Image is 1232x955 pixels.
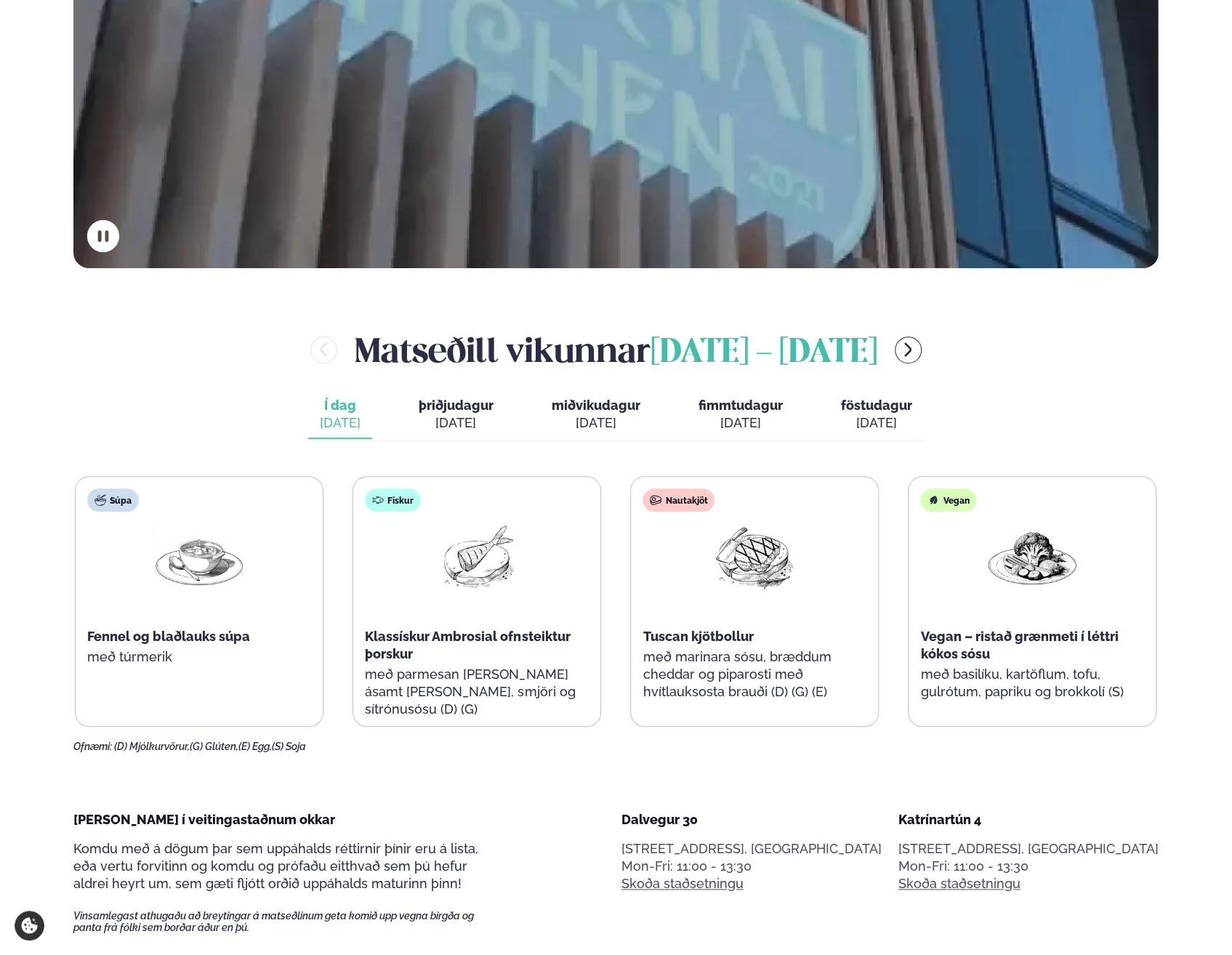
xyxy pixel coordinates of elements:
[920,488,976,512] div: Vegan
[94,494,106,506] img: soup.svg
[621,875,744,892] a: Skoða staðsetningu
[621,858,882,875] div: Mon-Fri: 11:00 - 13:30
[73,741,112,752] span: Ofnæmi:
[986,523,1079,591] img: Vegan.png
[15,911,44,940] a: Cookie settings
[540,391,652,439] button: miðvikudagur [DATE]
[153,523,246,591] img: Soup.png
[841,414,912,432] div: [DATE]
[87,648,311,666] p: með túrmerik
[829,391,924,439] button: föstudagur [DATE]
[365,666,589,718] p: með parmesan [PERSON_NAME] ásamt [PERSON_NAME], smjöri og sítrónusósu (D) (G)
[355,326,877,374] h2: Matseðill vikunnar
[372,494,384,506] img: fish.svg
[73,910,499,933] span: Vinsamlegast athugaðu að breytingar á matseðlinum geta komið upp vegna birgða og panta frá fólki ...
[898,875,1020,892] a: Skoða staðsetningu
[698,398,783,413] span: fimmtudagur
[552,398,640,413] span: miðvikudagur
[73,841,478,891] span: Komdu með á dögum þar sem uppáhalds réttirnir þínir eru á lista, eða vertu forvitinn og komdu og ...
[419,414,494,432] div: [DATE]
[310,337,337,363] button: menu-btn-left
[898,811,1159,829] div: Katrínartún 4
[320,414,361,432] div: [DATE]
[898,858,1159,875] div: Mon-Fri: 11:00 - 13:30
[365,629,570,661] span: Klassískur Ambrosial ofnsteiktur þorskur
[407,391,505,439] button: þriðjudagur [DATE]
[272,741,306,752] span: (S) Soja
[895,337,922,363] button: menu-btn-right
[430,523,523,591] img: Fish.png
[898,840,1159,858] p: [STREET_ADDRESS], [GEOGRAPHIC_DATA]
[73,812,335,827] span: [PERSON_NAME] í veitingastaðnum okkar
[87,629,250,644] span: Fennel og blaðlauks súpa
[365,488,421,512] div: Fiskur
[920,629,1118,661] span: Vegan – ristað grænmeti í léttri kókos sósu
[841,398,912,413] span: föstudagur
[308,391,372,439] button: Í dag [DATE]
[687,391,794,439] button: fimmtudagur [DATE]
[87,488,139,512] div: Súpa
[920,666,1144,701] p: með basilíku, kartöflum, tofu, gulrótum, papriku og brokkolí (S)
[650,494,661,506] img: beef.svg
[651,337,877,369] span: [DATE] - [DATE]
[238,741,272,752] span: (E) Egg,
[190,741,238,752] span: (G) Glúten,
[698,414,783,432] div: [DATE]
[552,414,640,432] div: [DATE]
[643,488,714,512] div: Nautakjöt
[643,629,753,644] span: Tuscan kjötbollur
[927,494,939,506] img: Vegan.svg
[320,397,361,414] span: Í dag
[643,648,866,701] p: með marinara sósu, bræddum cheddar og piparosti með hvítlauksosta brauði (D) (G) (E)
[621,840,882,858] p: [STREET_ADDRESS], [GEOGRAPHIC_DATA]
[708,523,801,591] img: Beef-Meat.png
[114,741,190,752] span: (D) Mjólkurvörur,
[419,398,494,413] span: þriðjudagur
[621,811,882,829] div: Dalvegur 30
